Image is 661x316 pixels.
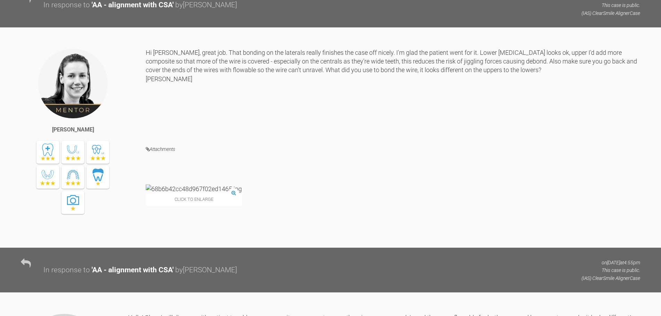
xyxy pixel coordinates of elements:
p: (IAS) ClearSmile Aligner Case [582,274,640,282]
div: In response to [43,264,90,276]
div: by [PERSON_NAME] [175,264,237,276]
img: Kelly Toft [37,48,108,119]
div: [PERSON_NAME] [52,125,94,134]
p: (IAS) ClearSmile Aligner Case [582,9,640,17]
span: Click to enlarge [146,193,242,205]
div: Hi [PERSON_NAME], great job. That bonding on the laterals really finishes the case off nicely. I'... [146,48,640,135]
p: This case is public. [582,1,640,9]
p: This case is public. [582,266,640,274]
h4: Attachments [146,145,640,154]
p: on [DATE] at 4:55pm [582,259,640,266]
div: ' AA - alignment with CSA ' [92,264,173,276]
img: 68b6b42cc48d967f02ed1465.jpg [146,185,242,193]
